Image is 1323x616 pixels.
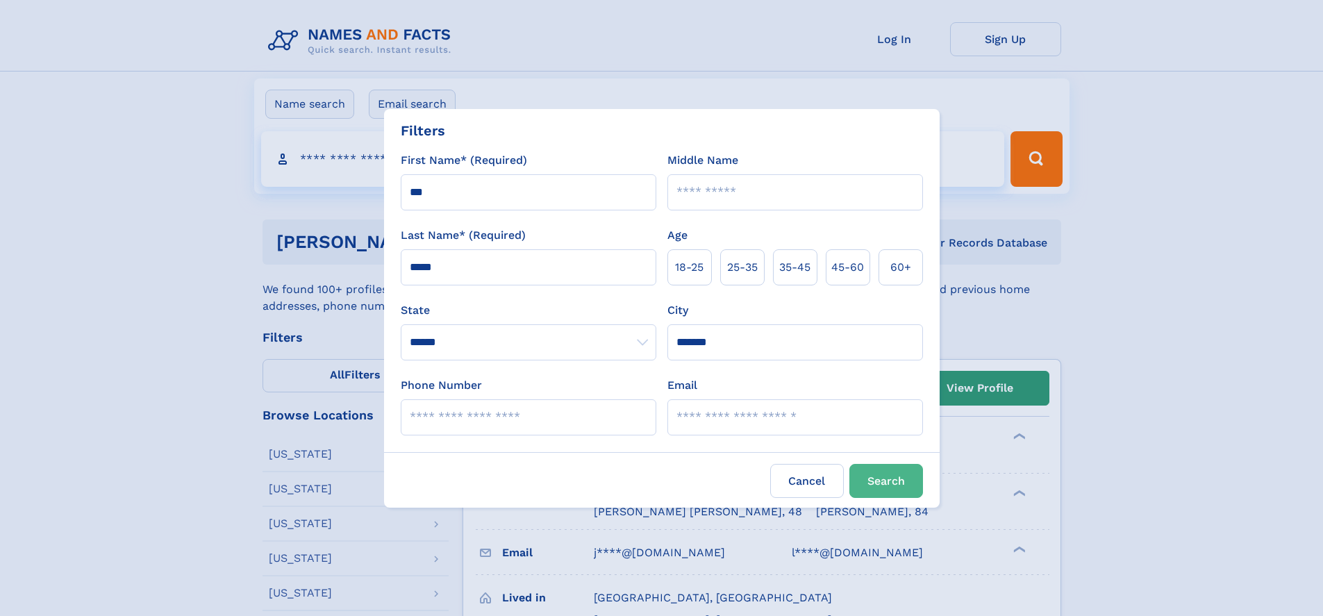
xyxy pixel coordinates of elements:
[401,227,526,244] label: Last Name* (Required)
[890,259,911,276] span: 60+
[401,302,656,319] label: State
[849,464,923,498] button: Search
[401,377,482,394] label: Phone Number
[831,259,864,276] span: 45‑60
[779,259,810,276] span: 35‑45
[770,464,844,498] label: Cancel
[667,152,738,169] label: Middle Name
[667,227,688,244] label: Age
[727,259,758,276] span: 25‑35
[401,152,527,169] label: First Name* (Required)
[675,259,704,276] span: 18‑25
[667,377,697,394] label: Email
[401,120,445,141] div: Filters
[667,302,688,319] label: City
